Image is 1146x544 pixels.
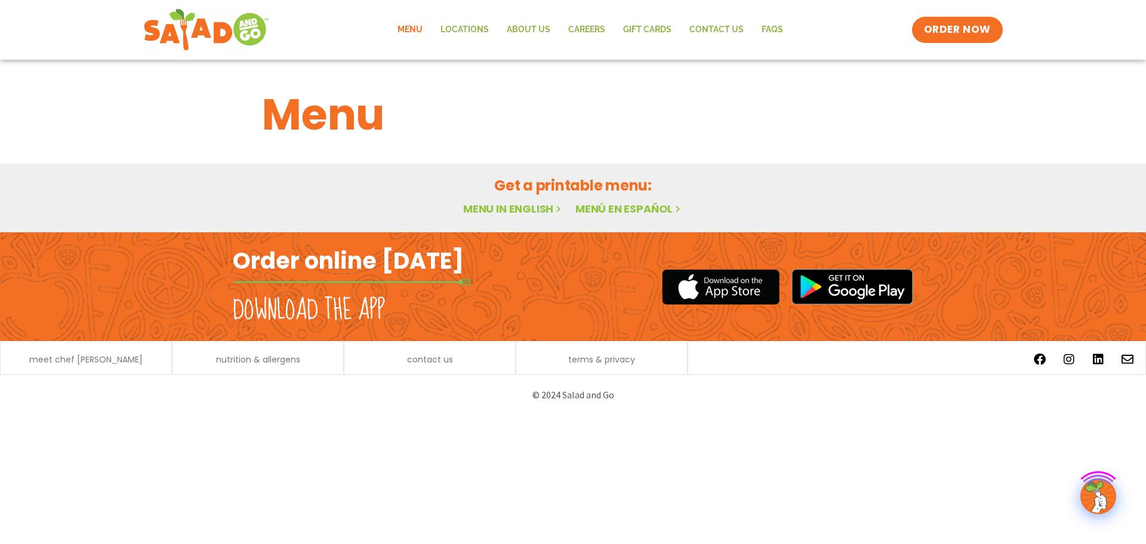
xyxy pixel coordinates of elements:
a: Careers [559,16,614,44]
a: About Us [498,16,559,44]
a: FAQs [753,16,792,44]
p: © 2024 Salad and Go [239,387,907,403]
h2: Get a printable menu: [262,175,884,196]
nav: Menu [389,16,792,44]
a: terms & privacy [568,355,635,364]
a: Menu in English [463,201,563,216]
a: Locations [432,16,498,44]
img: appstore [662,268,780,306]
a: Contact Us [680,16,753,44]
img: google_play [791,269,913,305]
h2: Download the app [233,294,385,327]
h2: Order online [DATE] [233,246,464,275]
h1: Menu [262,82,884,147]
a: GIFT CARDS [614,16,680,44]
span: ORDER NOW [924,23,991,37]
a: Menu [389,16,432,44]
img: new-SAG-logo-768×292 [143,6,269,54]
a: meet chef [PERSON_NAME] [29,355,143,364]
a: nutrition & allergens [216,355,300,364]
a: ORDER NOW [912,17,1003,43]
a: Menú en español [575,201,683,216]
a: contact us [407,355,453,364]
img: fork [233,279,472,285]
